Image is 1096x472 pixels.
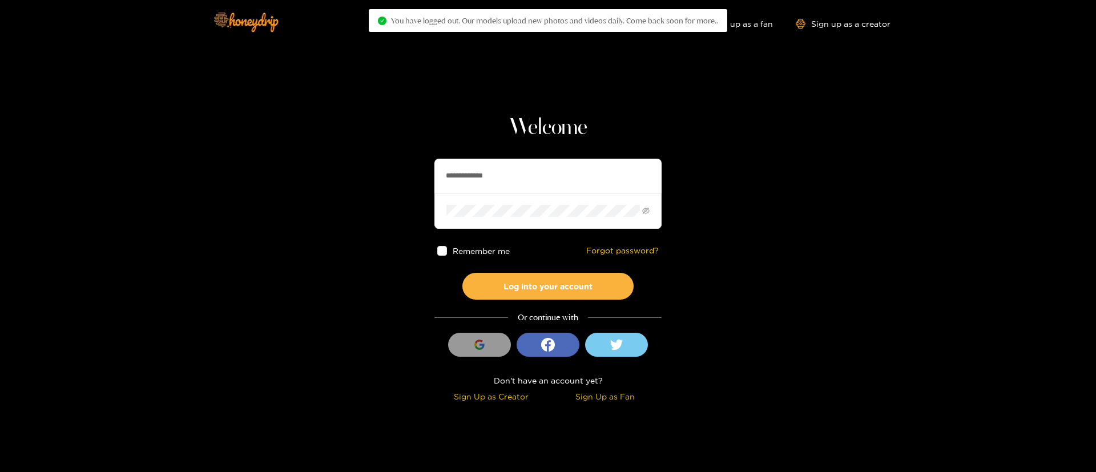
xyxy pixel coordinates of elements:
span: check-circle [378,17,386,25]
div: Sign Up as Fan [551,390,659,403]
div: Sign Up as Creator [437,390,545,403]
a: Sign up as a creator [796,19,890,29]
div: Don't have an account yet? [434,374,662,387]
span: eye-invisible [642,207,650,215]
div: Or continue with [434,311,662,324]
a: Sign up as a fan [695,19,773,29]
span: Remember me [453,247,510,255]
h1: Welcome [434,114,662,142]
a: Forgot password? [586,246,659,256]
button: Log into your account [462,273,634,300]
span: You have logged out. Our models upload new photos and videos daily. Come back soon for more.. [391,16,718,25]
